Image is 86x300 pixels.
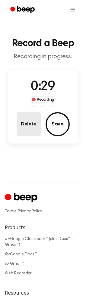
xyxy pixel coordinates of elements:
i: for [5,262,10,266]
a: forGmail™ [5,262,24,266]
a: Web Recorder [5,271,32,276]
a: Privacy Policy [18,209,42,213]
a: Terms [5,209,16,213]
a: Cruip [5,192,39,204]
i: for [5,252,10,257]
a: Beep [6,4,40,16]
a: forGoogle Docs™ [5,252,37,257]
h6: Products [5,224,81,231]
button: Save Audio Record [46,112,70,136]
a: forGoogle Classroom™ (plus Docs™ + Gmail™) [5,237,74,247]
h1: Record a Beep [5,39,81,48]
span: 0:29 [31,81,55,93]
div: · [5,208,81,214]
button: Delete Audio Record [17,112,41,136]
button: Open menu [65,2,80,17]
p: Recording in progress. [5,53,81,61]
h6: Resources [5,289,81,297]
div: Recording [30,96,56,103]
i: for [5,237,10,241]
